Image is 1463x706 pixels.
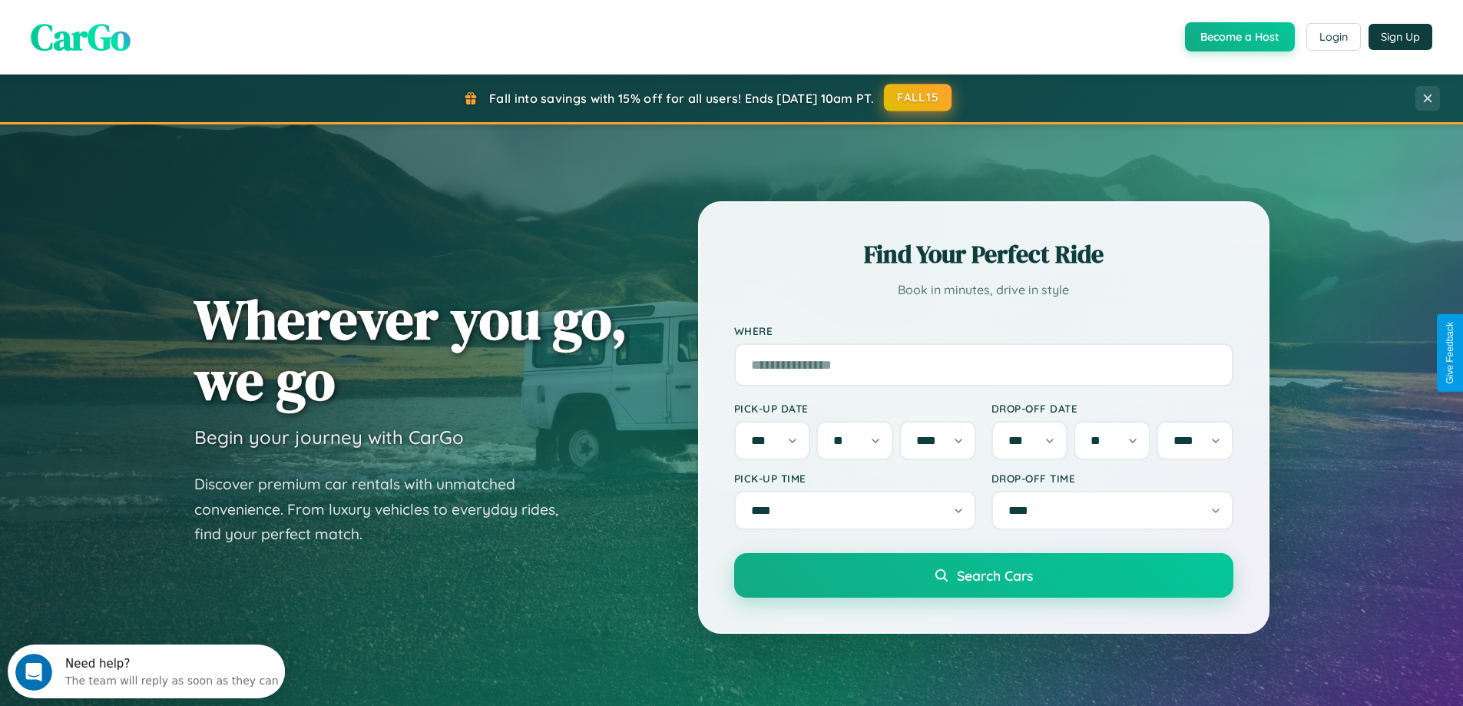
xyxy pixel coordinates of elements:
[8,645,285,698] iframe: Intercom live chat discovery launcher
[734,279,1233,301] p: Book in minutes, drive in style
[991,402,1233,415] label: Drop-off Date
[58,25,271,41] div: The team will reply as soon as they can
[991,472,1233,485] label: Drop-off Time
[31,12,131,62] span: CarGo
[957,567,1033,584] span: Search Cars
[194,472,578,547] p: Discover premium car rentals with unmatched convenience. From luxury vehicles to everyday rides, ...
[1445,322,1455,384] div: Give Feedback
[58,13,271,25] div: Need help?
[734,553,1233,598] button: Search Cars
[1369,24,1432,50] button: Sign Up
[6,6,286,48] div: Open Intercom Messenger
[734,472,976,485] label: Pick-up Time
[15,654,52,691] iframe: Intercom live chat
[1185,22,1295,51] button: Become a Host
[734,402,976,415] label: Pick-up Date
[884,84,952,111] button: FALL15
[489,91,874,106] span: Fall into savings with 15% off for all users! Ends [DATE] 10am PT.
[194,426,464,449] h3: Begin your journey with CarGo
[1306,23,1361,51] button: Login
[734,324,1233,337] label: Where
[194,289,627,410] h1: Wherever you go, we go
[734,237,1233,271] h2: Find Your Perfect Ride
